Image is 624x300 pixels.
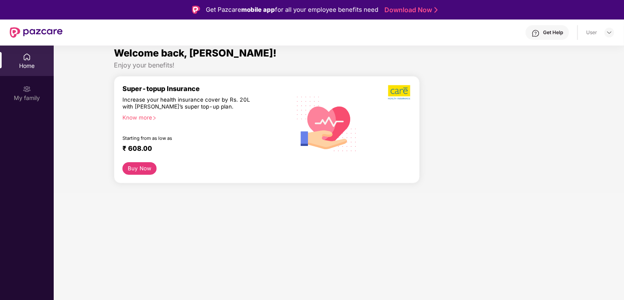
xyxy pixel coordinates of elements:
div: Know more [122,114,286,120]
img: svg+xml;base64,PHN2ZyB4bWxucz0iaHR0cDovL3d3dy53My5vcmcvMjAwMC9zdmciIHhtbG5zOnhsaW5rPSJodHRwOi8vd3... [291,87,363,160]
img: svg+xml;base64,PHN2ZyBpZD0iSG9tZSIgeG1sbnM9Imh0dHA6Ly93d3cudzMub3JnLzIwMDAvc3ZnIiB3aWR0aD0iMjAiIG... [23,53,31,61]
div: Get Pazcare for all your employee benefits need [206,5,378,15]
a: Download Now [384,6,435,14]
div: Enjoy your benefits! [114,61,564,70]
img: b5dec4f62d2307b9de63beb79f102df3.png [388,85,411,100]
div: Increase your health insurance cover by Rs. 20L with [PERSON_NAME]’s super top-up plan. [122,96,256,111]
img: Stroke [434,6,438,14]
div: Starting from as low as [122,135,256,141]
img: svg+xml;base64,PHN2ZyBpZD0iRHJvcGRvd24tMzJ4MzIiIHhtbG5zPSJodHRwOi8vd3d3LnczLm9yZy8yMDAwL3N2ZyIgd2... [606,29,613,36]
div: User [586,29,597,36]
img: New Pazcare Logo [10,27,63,38]
img: svg+xml;base64,PHN2ZyB3aWR0aD0iMjAiIGhlaWdodD0iMjAiIHZpZXdCb3g9IjAgMCAyMCAyMCIgZmlsbD0ibm9uZSIgeG... [23,85,31,93]
img: svg+xml;base64,PHN2ZyBpZD0iSGVscC0zMngzMiIgeG1sbnM9Imh0dHA6Ly93d3cudzMub3JnLzIwMDAvc3ZnIiB3aWR0aD... [532,29,540,37]
button: Buy Now [122,162,157,175]
div: Get Help [543,29,563,36]
span: Welcome back, [PERSON_NAME]! [114,47,277,59]
img: Logo [192,6,200,14]
span: right [152,116,157,120]
div: Super-topup Insurance [122,85,291,93]
strong: mobile app [241,6,275,13]
div: ₹ 608.00 [122,144,283,154]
